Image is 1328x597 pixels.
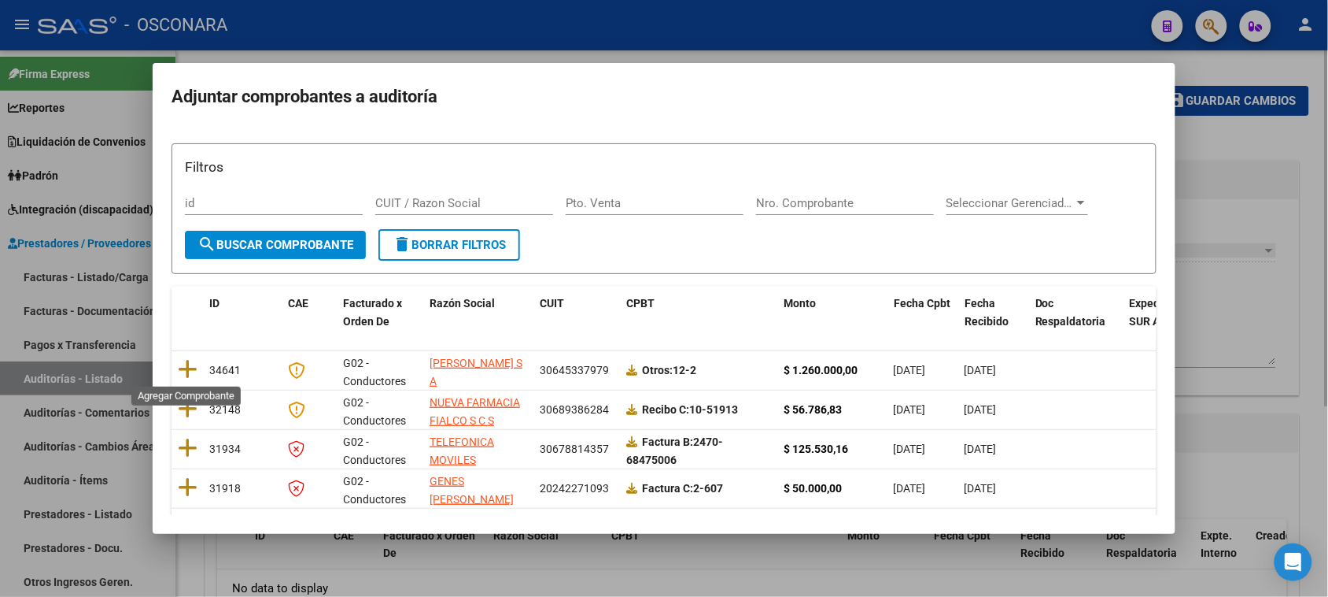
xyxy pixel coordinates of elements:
h3: Filtros [185,157,1143,177]
span: Factura B: [642,436,693,448]
span: Factura C: [642,482,693,495]
span: G02 - Conductores Navales Central [343,475,406,541]
span: 30678814357 [540,443,609,455]
span: CAE [288,297,308,310]
span: [DATE] [965,364,997,376]
button: Borrar Filtros [378,229,520,261]
span: G02 - Conductores Navales Central [343,396,406,462]
span: Doc Respaldatoria [1035,297,1106,328]
h2: Adjuntar comprobantes a auditoría [172,82,1156,112]
span: [DATE] [965,443,997,455]
strong: 12-2 [642,364,696,376]
span: CUIT [540,297,564,310]
span: [DATE] [894,403,926,416]
span: 30645337979 [540,364,609,376]
span: Recibo C: [642,403,689,416]
span: 20242271093 [540,482,609,495]
span: Monto [784,297,816,310]
span: [DATE] [894,482,926,495]
strong: $ 56.786,83 [784,403,842,416]
span: CPBT [626,297,655,310]
datatable-header-cell: Razón Social [423,287,533,339]
datatable-header-cell: Doc Respaldatoria [1029,287,1123,339]
span: Otros: [642,364,673,376]
datatable-header-cell: CAE [282,287,337,339]
span: G02 - Conductores Navales Central [343,436,406,502]
span: 34641 [209,364,241,376]
span: Seleccionar Gerenciador [946,196,1074,210]
datatable-header-cell: Fecha Recibido [958,287,1029,339]
datatable-header-cell: Fecha Cpbt [887,287,958,339]
span: Expediente SUR Asociado [1130,297,1200,328]
datatable-header-cell: CUIT [533,287,620,339]
div: Open Intercom Messenger [1275,543,1312,581]
mat-icon: delete [393,235,411,254]
span: Razón Social [430,297,495,310]
span: 31918 [209,482,241,495]
datatable-header-cell: ID [203,287,282,339]
span: G02 - Conductores Navales Central [343,357,406,423]
mat-icon: search [197,235,216,254]
span: [DATE] [965,482,997,495]
strong: 2470-68475006 [626,436,723,466]
span: GENES [PERSON_NAME] [430,475,514,506]
span: 32148 [209,403,241,416]
span: Borrar Filtros [393,238,506,252]
datatable-header-cell: Facturado x Orden De [337,287,423,339]
span: Facturado x Orden De [343,297,402,328]
strong: $ 125.530,16 [784,443,848,455]
span: [PERSON_NAME] S A [430,357,522,387]
span: Fecha Cpbt [894,297,950,310]
span: Fecha Recibido [965,297,1009,328]
datatable-header-cell: CPBT [620,287,777,339]
span: ID [209,297,219,310]
datatable-header-cell: Expediente SUR Asociado [1123,287,1210,339]
strong: 10-51913 [642,403,738,416]
strong: 2-607 [642,482,723,495]
strong: $ 50.000,00 [784,482,842,495]
span: TELEFONICA MOVILES ARGENTINA SOCIEDAD ANONIMA [430,436,494,520]
span: 31934 [209,443,241,455]
datatable-header-cell: Monto [777,287,887,339]
span: Buscar Comprobante [197,238,353,252]
span: NUEVA FARMACIA FIALCO S C S [430,396,520,427]
span: [DATE] [965,403,997,416]
span: 30689386284 [540,403,609,416]
button: Buscar Comprobante [185,231,366,259]
span: [DATE] [894,443,926,455]
strong: $ 1.260.000,00 [784,364,858,376]
span: [DATE] [894,364,926,376]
